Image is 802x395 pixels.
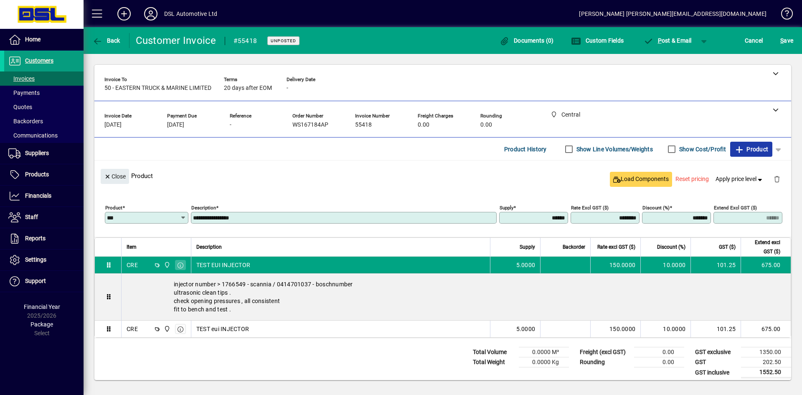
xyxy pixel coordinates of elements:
[127,325,138,333] div: CRE
[775,2,792,29] a: Knowledge Base
[196,325,249,333] span: TEST eui INJECTOR
[8,118,43,125] span: Backorders
[579,7,766,20] div: [PERSON_NAME] [PERSON_NAME][EMAIL_ADDRESS][DOMAIN_NAME]
[504,143,547,156] span: Product History
[25,57,53,64] span: Customers
[101,169,129,184] button: Close
[719,242,736,252] span: GST ($)
[24,303,60,310] span: Financial Year
[8,89,40,96] span: Payments
[610,172,672,187] button: Load Components
[500,205,513,211] mat-label: Supply
[576,357,634,367] td: Rounding
[8,75,35,82] span: Invoices
[196,261,250,269] span: TEST EUI INJECTOR
[4,228,84,249] a: Reports
[571,37,624,44] span: Custom Fields
[99,172,131,180] app-page-header-button: Close
[780,34,793,47] span: ave
[94,161,791,191] div: Product
[480,122,492,128] span: 0.00
[25,192,51,199] span: Financials
[25,235,46,242] span: Reports
[4,114,84,128] a: Backorders
[690,257,741,273] td: 101.25
[497,33,556,48] button: Documents (0)
[746,238,780,256] span: Extend excl GST ($)
[516,325,536,333] span: 5.0000
[271,38,296,43] span: Unposted
[4,71,84,86] a: Invoices
[196,242,222,252] span: Description
[741,321,791,337] td: 675.00
[642,205,670,211] mat-label: Discount (%)
[105,205,122,211] mat-label: Product
[122,273,791,320] div: injector number > 1766549 - scannia / 0414701037 - boschnumber ultrasonic clean tips . check open...
[640,321,690,337] td: 10.0000
[741,257,791,273] td: 675.00
[576,347,634,357] td: Freight (excl GST)
[104,122,122,128] span: [DATE]
[691,357,741,367] td: GST
[712,172,767,187] button: Apply price level
[501,142,550,157] button: Product History
[741,347,791,357] td: 1350.00
[4,143,84,164] a: Suppliers
[92,37,120,44] span: Back
[25,150,49,156] span: Suppliers
[287,85,288,92] span: -
[167,122,184,128] span: [DATE]
[634,357,684,367] td: 0.00
[292,122,328,128] span: WS167184AP
[778,33,795,48] button: Save
[596,261,635,269] div: 150.0000
[233,34,257,48] div: #55418
[25,278,46,284] span: Support
[137,6,164,21] button: Profile
[230,122,231,128] span: -
[734,143,768,156] span: Product
[571,205,609,211] mat-label: Rate excl GST ($)
[4,128,84,143] a: Communications
[643,37,692,44] span: ost & Email
[741,367,791,378] td: 1552.50
[4,29,84,50] a: Home
[741,357,791,367] td: 202.50
[658,37,662,44] span: P
[520,242,535,252] span: Supply
[4,186,84,206] a: Financials
[162,324,171,334] span: Central
[104,170,126,183] span: Close
[597,242,635,252] span: Rate excl GST ($)
[25,171,49,178] span: Products
[127,242,137,252] span: Item
[519,357,569,367] td: 0.0000 Kg
[767,169,787,189] button: Delete
[569,33,626,48] button: Custom Fields
[25,214,38,220] span: Staff
[716,175,764,183] span: Apply price level
[84,33,129,48] app-page-header-button: Back
[8,132,58,139] span: Communications
[4,271,84,292] a: Support
[4,86,84,100] a: Payments
[127,261,138,269] div: CRE
[672,172,712,187] button: Reset pricing
[500,37,554,44] span: Documents (0)
[191,205,216,211] mat-label: Description
[8,104,32,110] span: Quotes
[675,175,709,183] span: Reset pricing
[678,145,726,153] label: Show Cost/Profit
[745,34,763,47] span: Cancel
[634,347,684,357] td: 0.00
[780,37,784,44] span: S
[640,257,690,273] td: 10.0000
[30,321,53,328] span: Package
[4,207,84,228] a: Staff
[516,261,536,269] span: 5.0000
[639,33,696,48] button: Post & Email
[25,36,41,43] span: Home
[136,34,216,47] div: Customer Invoice
[469,347,519,357] td: Total Volume
[596,325,635,333] div: 150.0000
